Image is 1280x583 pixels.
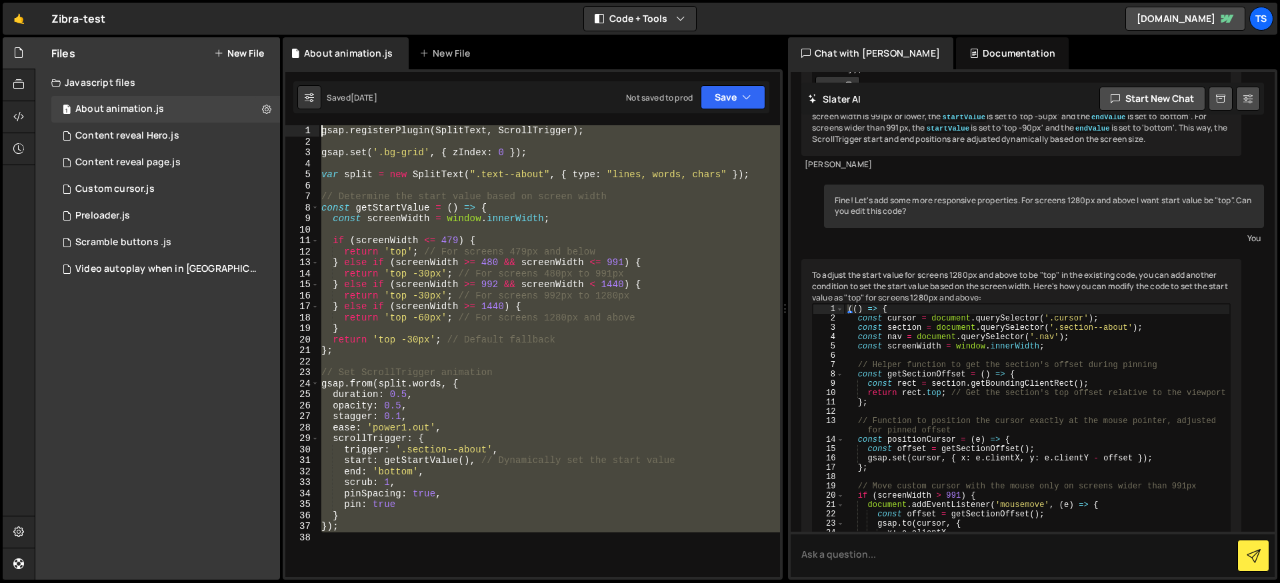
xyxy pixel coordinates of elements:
div: 11935/28551.js [51,203,280,229]
div: 20 [285,334,319,346]
div: Chat with [PERSON_NAME] [788,37,953,69]
div: 7 [813,360,844,370]
div: 38 [285,532,319,544]
div: Content reveal page.js [75,157,181,169]
div: 10 [813,388,844,398]
div: 12 [285,247,319,258]
div: 18 [813,472,844,482]
a: TS [1249,7,1273,31]
div: 28 [285,422,319,434]
div: 32 [285,466,319,478]
div: 13 [285,257,319,269]
button: New File [214,48,264,59]
div: 5 [285,169,319,181]
div: 30 [285,444,319,456]
div: 10 [285,225,319,236]
div: About animation.js [75,103,164,115]
div: [PERSON_NAME] [805,159,1238,171]
div: 1 [813,304,844,314]
div: 22 [813,510,844,519]
span: 1 [63,105,71,116]
div: 21 [813,500,844,510]
button: Code + Tools [584,7,696,31]
div: 11935/28531.js [51,176,280,203]
div: 26 [285,400,319,412]
code: endValue [1074,124,1111,133]
div: 7 [285,191,319,203]
div: 18 [285,312,319,324]
div: 19 [285,323,319,334]
div: 23 [285,367,319,378]
div: 36 [285,510,319,522]
div: 24 [813,528,844,538]
div: 27 [285,411,319,422]
div: 17 [813,463,844,472]
div: 12 [813,407,844,416]
div: 11935/28518.js [51,96,280,123]
div: 14 [285,269,319,280]
h2: Files [51,46,75,61]
div: 11 [813,398,844,407]
div: [DATE] [351,92,377,103]
div: 6 [285,181,319,192]
div: 3 [285,147,319,159]
div: 4 [813,332,844,342]
div: Saved [327,92,377,103]
div: Not saved to prod [626,92,693,103]
div: Javascript files [35,69,280,96]
div: 11 [285,235,319,247]
div: Preloader.js [75,210,130,222]
div: 33 [285,477,319,488]
div: 16 [813,454,844,463]
div: 5 [813,342,844,351]
div: 35 [285,499,319,510]
div: 20 [813,491,844,500]
button: Start new chat [1099,87,1205,111]
div: 3 [813,323,844,332]
div: 9 [285,213,319,225]
div: 31 [285,455,319,466]
div: 21 [285,345,319,356]
div: 4 [285,159,319,170]
button: Save [701,85,765,109]
a: 🤙 [3,3,35,35]
div: 19 [813,482,844,491]
div: 37 [285,521,319,532]
div: 15 [813,444,844,454]
div: Video autoplay when in [GEOGRAPHIC_DATA]js [75,263,259,275]
div: 29 [285,433,319,444]
div: 1 [285,125,319,137]
div: 24 [285,378,319,390]
div: You [827,231,1261,245]
div: Scramble buttons .js [75,237,171,249]
div: Fine! Let's add some more responsive properties. For screens 1280px and above I want start value ... [824,185,1264,229]
div: 16 [285,291,319,302]
div: 11935/28542.js [51,229,280,256]
div: 8 [285,203,319,214]
div: 13 [813,416,844,435]
div: 2 [813,314,844,323]
code: startValue [941,113,987,122]
h2: Slater AI [808,93,861,105]
code: endValue [1090,113,1127,122]
div: 9 [813,379,844,388]
div: 23 [813,519,844,528]
div: 22 [285,356,319,368]
div: Documentation [956,37,1069,69]
div: New File [419,47,475,60]
div: 11935/28558.js [51,149,280,176]
div: About animation.js [304,47,393,60]
button: Copy [815,76,860,97]
div: 14 [813,435,844,444]
div: Custom cursor.js [75,183,155,195]
div: Content reveal Hero.js [75,130,179,142]
div: Zibra-test [51,11,106,27]
div: 6 [813,351,844,360]
div: 17 [285,301,319,312]
div: 25 [285,389,319,400]
a: [DOMAIN_NAME] [1125,7,1245,31]
div: 2 [285,137,319,148]
div: 11935/28547.js [51,123,280,149]
div: 11935/28510.js [51,256,285,283]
